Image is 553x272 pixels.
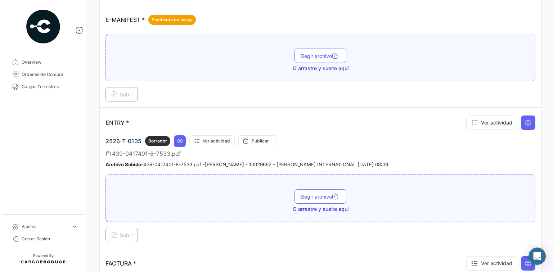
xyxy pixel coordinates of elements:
span: expand_more [71,223,78,230]
span: Cerrar Sesión [22,236,78,242]
div: Abrir Intercom Messenger [529,248,546,265]
span: Borrador [148,138,167,144]
button: Ver actividad [466,256,517,271]
span: Órdenes de Compra [22,71,78,78]
span: Elegir archivo [300,53,341,59]
small: - 439-0417401-8-7533.pdf - [PERSON_NAME] - 10029662 - [PERSON_NAME] INTERNATIONAL [DATE] 08:09 [105,162,388,167]
span: Elegir archivo [300,194,341,200]
button: Subir [105,87,138,101]
button: Elegir archivo [295,49,346,63]
button: Ver actividad [189,135,235,147]
span: 2526-T-0135 [105,137,141,145]
span: Subir [111,91,132,98]
span: Ajustes [22,223,68,230]
button: Ver actividad [466,115,517,130]
button: Elegir archivo [295,189,346,204]
span: 439-0417401-8-7533.pdf [112,150,181,157]
a: Cargas Terrestres [6,81,81,93]
a: Órdenes de Compra [6,68,81,81]
a: Overview [6,56,81,68]
p: ENTRY * [105,119,129,126]
span: O arrastre y suelte aquí [293,65,349,72]
img: powered-by.png [25,9,61,45]
span: O arrastre y suelte aquí [293,205,349,213]
b: Archivo Subido [105,162,141,167]
span: Overview [22,59,78,65]
span: Cargas Terrestres [22,83,78,90]
p: E-MANIFEST * [105,15,196,25]
span: Pendiente de carga [152,17,193,23]
span: Subir [111,232,132,238]
button: Publicar [238,135,276,147]
button: Subir [105,228,138,242]
p: FACTURA * [105,260,136,267]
